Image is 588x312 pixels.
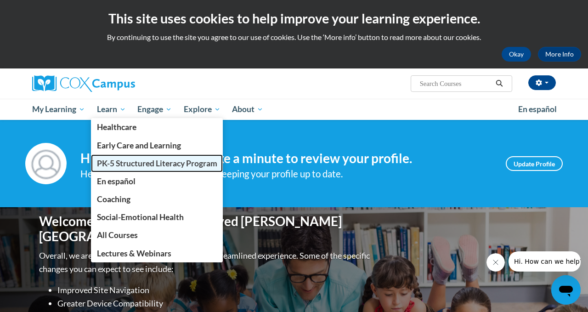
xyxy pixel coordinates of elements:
[419,78,492,89] input: Search Courses
[232,104,263,115] span: About
[506,156,563,171] a: Update Profile
[518,104,557,114] span: En español
[80,151,492,166] h4: Hi [PERSON_NAME]! Take a minute to review your profile.
[131,99,178,120] a: Engage
[184,104,220,115] span: Explore
[57,297,372,310] li: Greater Device Compatibility
[26,99,91,120] a: My Learning
[32,75,198,92] a: Cox Campus
[91,244,223,262] a: Lectures & Webinars
[91,208,223,226] a: Social-Emotional Health
[486,253,505,272] iframe: Close message
[91,154,223,172] a: PK-5 Structured Literacy Program
[6,6,74,14] span: Hi. How can we help?
[97,141,181,150] span: Early Care and Learning
[39,214,372,244] h1: Welcome to the new and improved [PERSON_NAME][GEOGRAPHIC_DATA]
[97,194,130,204] span: Coaching
[137,104,172,115] span: Engage
[7,9,581,28] h2: This site uses cookies to help improve your learning experience.
[502,47,531,62] button: Okay
[97,122,136,132] span: Healthcare
[538,47,581,62] a: More Info
[97,212,184,222] span: Social-Emotional Health
[226,99,270,120] a: About
[512,100,563,119] a: En español
[97,159,217,168] span: PK-5 Structured Literacy Program
[91,118,223,136] a: Healthcare
[509,251,581,272] iframe: Message from company
[7,32,581,42] p: By continuing to use the site you agree to our use of cookies. Use the ‘More info’ button to read...
[25,143,67,184] img: Profile Image
[91,172,223,190] a: En español
[97,249,171,258] span: Lectures & Webinars
[91,190,223,208] a: Coaching
[97,230,138,240] span: All Courses
[97,104,126,115] span: Learn
[97,176,136,186] span: En español
[528,75,556,90] button: Account Settings
[492,78,506,89] button: Search
[91,99,132,120] a: Learn
[91,226,223,244] a: All Courses
[57,284,372,297] li: Improved Site Navigation
[80,166,492,182] div: Help improve your experience by keeping your profile up to date.
[39,249,372,276] p: Overall, we are proud to provide you with a more streamlined experience. Some of the specific cha...
[25,99,563,120] div: Main menu
[178,99,226,120] a: Explore
[91,136,223,154] a: Early Care and Learning
[32,104,85,115] span: My Learning
[551,275,581,305] iframe: Button to launch messaging window
[32,75,135,92] img: Cox Campus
